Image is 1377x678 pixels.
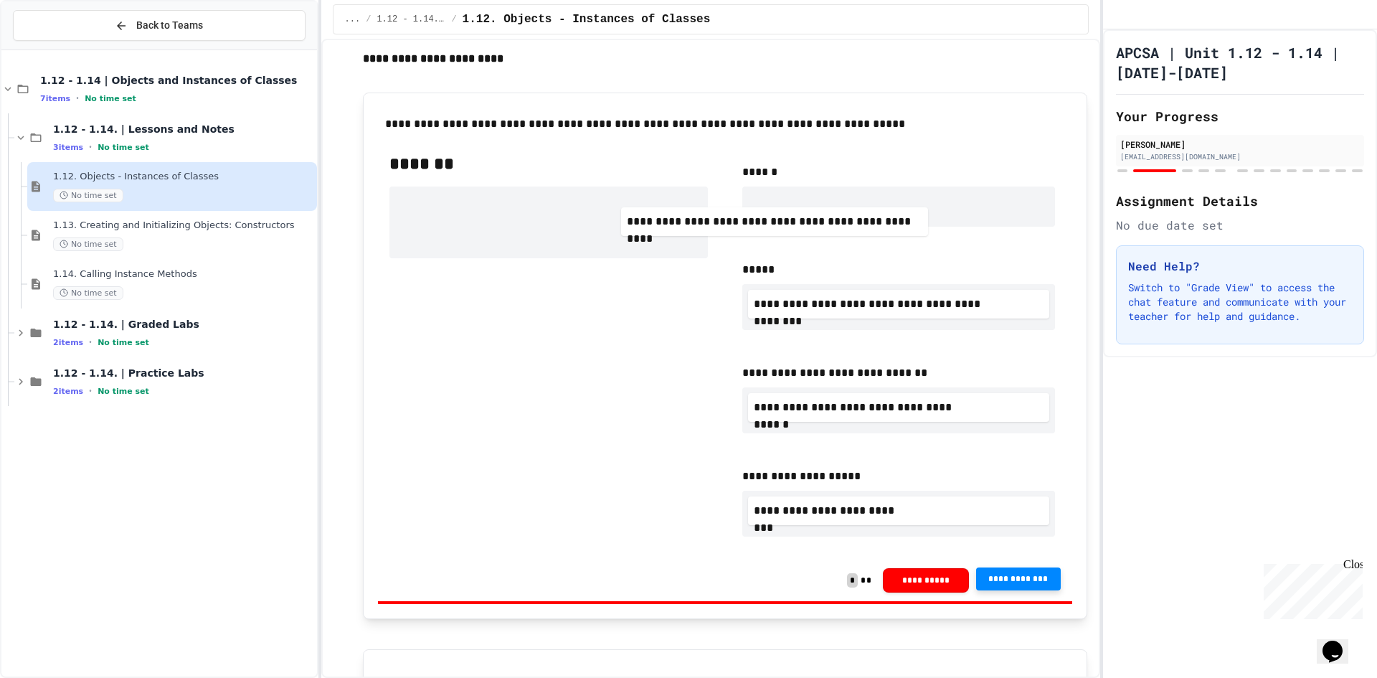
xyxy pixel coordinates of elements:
span: • [89,336,92,348]
span: ... [345,14,361,25]
span: 1.12 - 1.14 | Objects and Instances of Classes [40,74,314,87]
span: • [76,93,79,104]
span: 1.12 - 1.14. | Lessons and Notes [377,14,445,25]
button: Back to Teams [13,10,306,41]
h2: Assignment Details [1116,191,1364,211]
span: No time set [85,94,136,103]
h1: APCSA | Unit 1.12 - 1.14 | [DATE]-[DATE] [1116,42,1364,83]
p: Switch to "Grade View" to access the chat feature and communicate with your teacher for help and ... [1128,281,1352,324]
span: No time set [98,338,149,347]
span: 1.12. Objects - Instances of Classes [463,11,711,28]
span: 1.12 - 1.14. | Practice Labs [53,367,314,380]
span: 1.13. Creating and Initializing Objects: Constructors [53,220,314,232]
span: No time set [53,286,123,300]
span: • [89,141,92,153]
span: 3 items [53,143,83,152]
span: / [451,14,456,25]
div: [PERSON_NAME] [1120,138,1360,151]
span: 1.12. Objects - Instances of Classes [53,171,314,183]
span: 2 items [53,387,83,396]
span: • [89,385,92,397]
span: 1.12 - 1.14. | Graded Labs [53,318,314,331]
span: No time set [53,189,123,202]
span: 7 items [40,94,70,103]
div: No due date set [1116,217,1364,234]
span: No time set [98,387,149,396]
div: Chat with us now!Close [6,6,99,91]
h3: Need Help? [1128,258,1352,275]
span: 1.12 - 1.14. | Lessons and Notes [53,123,314,136]
div: [EMAIL_ADDRESS][DOMAIN_NAME] [1120,151,1360,162]
h2: Your Progress [1116,106,1364,126]
span: 2 items [53,338,83,347]
span: Back to Teams [136,18,203,33]
span: / [366,14,371,25]
span: No time set [53,237,123,251]
iframe: chat widget [1317,621,1363,664]
span: 1.14. Calling Instance Methods [53,268,314,281]
span: No time set [98,143,149,152]
iframe: chat widget [1258,558,1363,619]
